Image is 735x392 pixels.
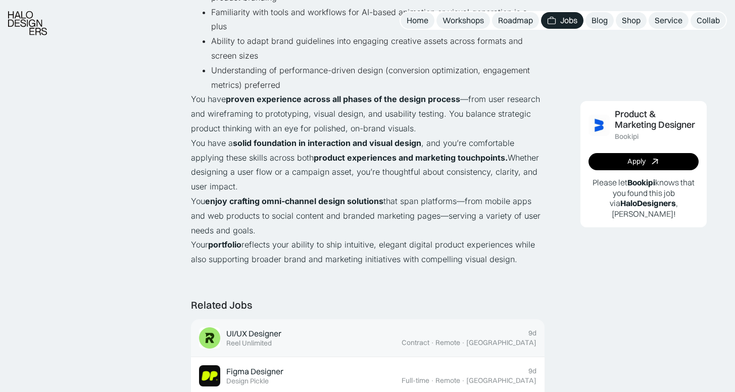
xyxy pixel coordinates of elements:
div: Roadmap [498,15,533,26]
div: Service [655,15,682,26]
img: Job Image [199,327,220,349]
strong: product experiences and marketing touchpoints. [314,153,508,163]
b: HaloDesigners [620,198,676,208]
li: Ability to adapt brand guidelines into engaging creative assets across formats and screen sizes [211,34,545,63]
li: Familiarity with tools and workflows for AI-based animation or visual generation is a plus [211,5,545,34]
a: Apply [589,153,699,170]
div: Jobs [560,15,577,26]
div: Figma Designer [226,366,283,377]
div: · [461,376,465,385]
div: · [461,338,465,347]
a: Jobs [541,12,583,29]
a: Job ImageUI/UX DesignerReel Unlimited9dContract·Remote·[GEOGRAPHIC_DATA] [191,319,545,357]
div: Collab [697,15,720,26]
div: [GEOGRAPHIC_DATA] [466,376,536,385]
div: · [430,338,434,347]
div: Home [407,15,428,26]
div: Remote [435,338,460,347]
div: Apply [627,157,646,166]
p: Please let knows that you found this job via , [PERSON_NAME]! [589,177,699,219]
div: · [430,376,434,385]
a: Home [401,12,434,29]
div: Bookipi [615,132,639,141]
div: Workshops [443,15,484,26]
div: Design Pickle [226,377,269,385]
div: [GEOGRAPHIC_DATA] [466,338,536,347]
div: Related Jobs [191,299,252,311]
a: Workshops [436,12,490,29]
div: UI/UX Designer [226,328,281,339]
div: 9d [528,367,536,375]
img: Job Image [199,365,220,386]
p: Your reflects your ability to ship intuitive, elegant digital product experiences while also supp... [191,237,545,267]
a: Blog [585,12,614,29]
strong: portfolio [208,239,241,250]
div: 9d [528,329,536,337]
p: You have —from user research and wireframing to prototyping, visual design, and usability testing... [191,92,545,135]
div: Remote [435,376,460,385]
div: Reel Unlimited [226,339,272,348]
div: Blog [592,15,608,26]
strong: proven experience across all phases of the design process [226,94,460,104]
strong: solid foundation in interaction and visual design [233,138,421,148]
a: Roadmap [492,12,539,29]
p: You have a , and you’re comfortable applying these skills across both Whether designing a user fl... [191,136,545,194]
div: Shop [622,15,641,26]
b: Bookipi [627,177,655,187]
a: Service [649,12,689,29]
a: Shop [616,12,647,29]
div: Contract [402,338,429,347]
li: Understanding of performance-driven design (conversion optimization, engagement metrics) preferred [211,63,545,92]
p: You that span platforms—from mobile apps and web products to social content and branded marketing... [191,194,545,237]
strong: enjoy crafting omni-channel design solutions [205,196,383,206]
div: Product & Marketing Designer [615,109,699,130]
a: Collab [691,12,726,29]
img: Job Image [589,114,610,135]
div: Full-time [402,376,429,385]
